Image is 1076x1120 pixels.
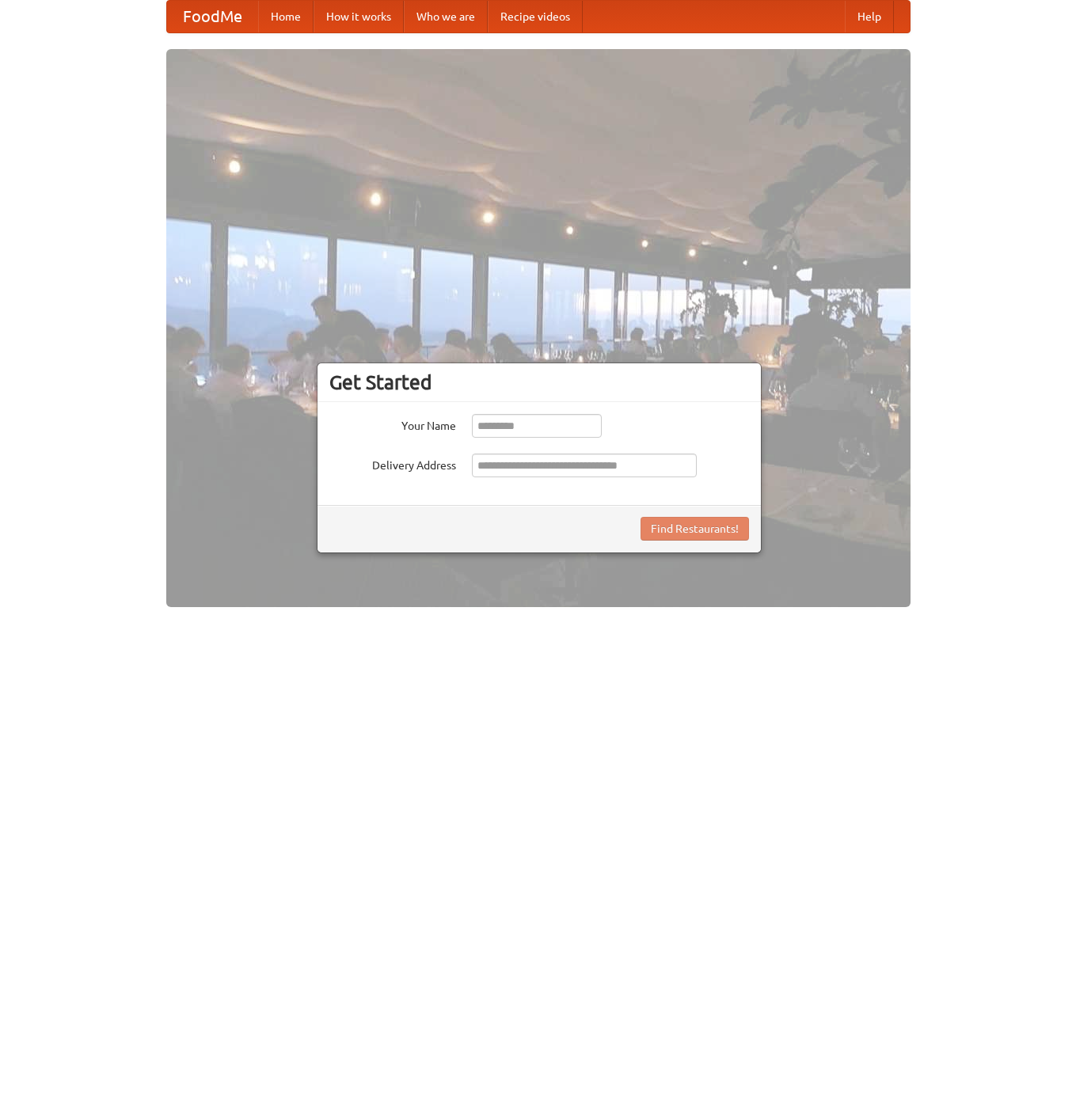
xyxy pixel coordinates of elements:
[167,1,258,32] a: FoodMe
[488,1,583,32] a: Recipe videos
[314,1,404,32] a: How it works
[258,1,314,32] a: Home
[404,1,488,32] a: Who we are
[845,1,894,32] a: Help
[641,517,749,541] button: Find Restaurants!
[329,414,456,434] label: Your Name
[329,370,749,394] h3: Get Started
[329,454,456,473] label: Delivery Address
